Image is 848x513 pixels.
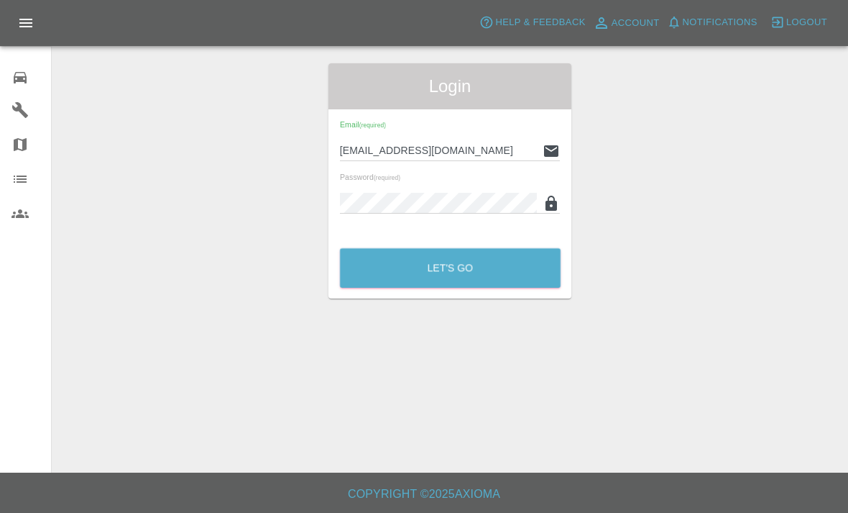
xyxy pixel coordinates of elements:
[11,484,837,504] h6: Copyright © 2025 Axioma
[340,173,400,181] span: Password
[374,175,400,181] small: (required)
[340,75,561,98] span: Login
[612,15,660,32] span: Account
[589,12,663,35] a: Account
[9,6,43,40] button: Open drawer
[340,120,386,129] span: Email
[476,12,589,34] button: Help & Feedback
[663,12,761,34] button: Notifications
[495,14,585,31] span: Help & Feedback
[359,122,385,129] small: (required)
[340,248,561,288] button: Let's Go
[786,14,827,31] span: Logout
[683,14,757,31] span: Notifications
[767,12,831,34] button: Logout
